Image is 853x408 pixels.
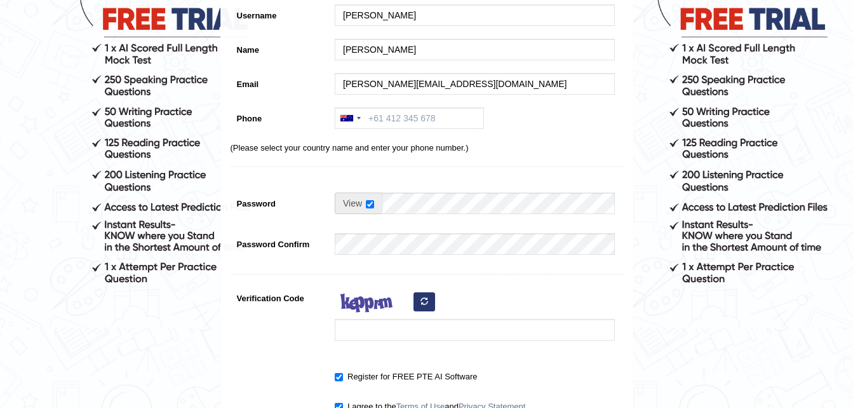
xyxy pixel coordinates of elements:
label: Email [231,73,329,90]
input: Register for FREE PTE AI Software [335,373,343,381]
label: Verification Code [231,287,329,304]
input: +61 412 345 678 [335,107,484,129]
label: Username [231,4,329,22]
label: Phone [231,107,329,125]
input: Show/Hide Password [366,200,374,208]
div: Australia: +61 [335,108,365,128]
label: Name [231,39,329,56]
p: (Please select your country name and enter your phone number.) [231,142,623,154]
label: Password [231,193,329,210]
label: Password Confirm [231,233,329,250]
label: Register for FREE PTE AI Software [335,371,477,383]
